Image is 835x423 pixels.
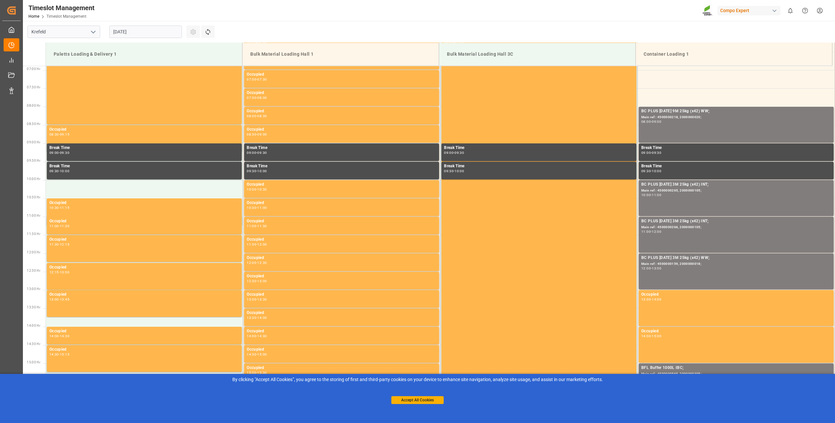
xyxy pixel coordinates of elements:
div: BC PLUS [DATE] 3M 25kg (x42) INT; [641,218,831,225]
div: - [651,193,652,196]
div: 13:00 [247,298,256,301]
div: 15:00 [257,353,267,356]
div: Break Time [444,145,634,151]
div: - [256,371,257,374]
div: Occupied [247,328,436,335]
div: Container Loading 1 [641,48,827,60]
div: 08:30 [257,115,267,118]
div: 07:30 [247,96,256,99]
button: show 0 new notifications [783,3,798,18]
div: - [256,298,257,301]
span: 13:30 Hr [27,305,40,309]
div: Occupied [247,108,436,115]
div: 10:00 [454,170,464,173]
button: Compo Expert [718,4,783,17]
span: 15:00 Hr [27,360,40,364]
div: 09:30 [641,170,651,173]
div: Occupied [641,291,831,298]
div: Break Time [49,145,239,151]
div: Occupied [49,291,239,298]
div: 08:00 [257,96,267,99]
span: 07:00 Hr [27,67,40,71]
div: Main ref : 4500000159, 2000000018; [641,261,831,267]
div: Main ref : 4500000218, 2000000020; [641,115,831,120]
div: 12:00 [247,261,256,264]
span: 12:30 Hr [27,269,40,272]
div: Occupied [49,346,239,353]
span: 09:00 Hr [27,140,40,144]
div: Paletts Loading & Delivery 1 [51,48,237,60]
div: Compo Expert [718,6,780,15]
div: 11:30 [247,243,256,246]
div: 10:30 [257,188,267,191]
div: Occupied [49,126,239,133]
span: 10:30 Hr [27,195,40,199]
div: - [59,170,60,173]
div: - [256,115,257,118]
div: Occupied [247,255,436,261]
span: 13:00 Hr [27,287,40,291]
div: - [651,120,652,123]
div: - [256,96,257,99]
div: Occupied [247,273,436,280]
div: - [59,271,60,274]
div: Occupied [247,291,436,298]
div: 14:00 [49,335,59,338]
div: - [256,316,257,319]
div: Occupied [641,328,831,335]
div: 14:30 [49,353,59,356]
div: 10:00 [641,193,651,196]
div: 13:00 [652,267,661,270]
div: 14:00 [247,335,256,338]
div: 08:00 [641,120,651,123]
div: 12:15 [49,271,59,274]
div: 09:30 [49,170,59,173]
div: Occupied [247,90,436,96]
div: 11:30 [49,243,59,246]
div: Occupied [247,346,436,353]
div: Occupied [247,236,436,243]
div: 10:00 [652,170,661,173]
div: 11:00 [247,225,256,228]
div: 13:00 [60,271,69,274]
button: Accept All Cookies [391,396,444,404]
div: - [651,298,652,301]
div: 14:00 [652,298,661,301]
div: - [453,170,454,173]
div: - [59,353,60,356]
div: 09:30 [247,170,256,173]
div: 14:30 [257,335,267,338]
div: Occupied [49,200,239,206]
div: Bulk Material Loading Hall 3C [444,48,630,60]
div: 10:30 [49,206,59,209]
input: Type to search/select [27,26,100,38]
div: 09:00 [49,151,59,154]
div: 14:00 [641,335,651,338]
a: Home [28,14,39,19]
div: 11:00 [641,230,651,233]
span: 12:00 Hr [27,250,40,254]
div: 09:30 [60,151,69,154]
span: 11:00 Hr [27,214,40,217]
div: - [651,230,652,233]
div: Occupied [49,264,239,271]
div: BFL Buffer 1000L IBC; [641,365,831,371]
input: DD.MM.YYYY [109,26,182,38]
div: - [256,353,257,356]
div: Break Time [444,163,634,170]
div: Occupied [49,328,239,335]
div: BC PLUS [DATE] 3M 25kg (x42) INT; [641,181,831,188]
div: 09:15 [60,133,69,136]
div: Occupied [247,200,436,206]
div: 15:15 [60,353,69,356]
div: - [651,170,652,173]
div: Main ref : 4500000266, 2000000105; [641,225,831,230]
div: Main ref : 4500000265, 2000000105; [641,188,831,193]
div: 08:00 [247,115,256,118]
div: 14:00 [257,316,267,319]
div: 09:00 [247,151,256,154]
div: - [256,151,257,154]
div: 12:15 [60,243,69,246]
span: 14:30 Hr [27,342,40,346]
div: 12:00 [257,243,267,246]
